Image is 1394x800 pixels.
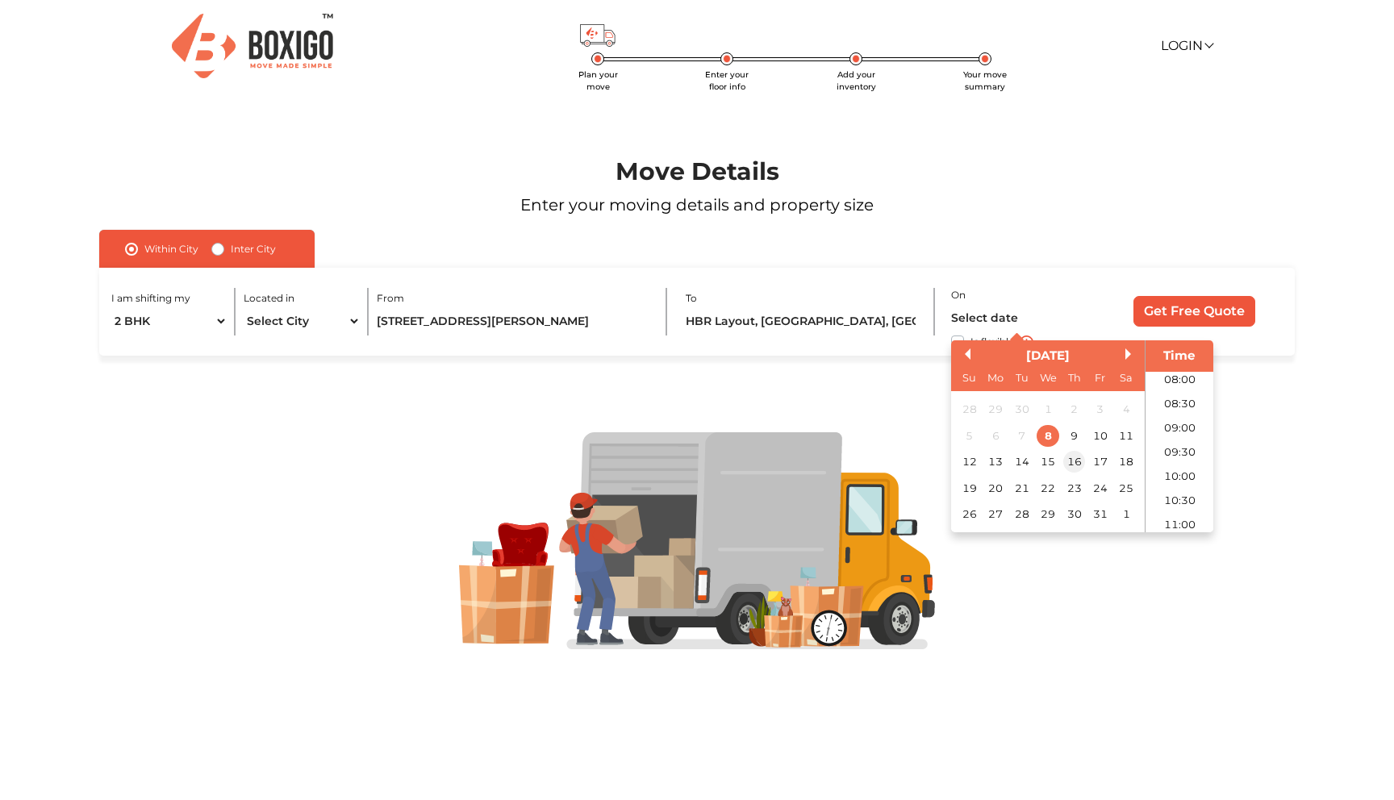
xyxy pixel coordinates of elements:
div: Not available Monday, October 6th, 2025 [985,425,1007,447]
a: Login [1161,38,1212,53]
div: Choose Thursday, October 30th, 2025 [1063,503,1085,525]
div: Choose Tuesday, October 21st, 2025 [1011,477,1033,499]
div: Choose Saturday, November 1st, 2025 [1116,503,1137,525]
div: Choose Thursday, October 9th, 2025 [1063,425,1085,447]
div: Choose Friday, October 31st, 2025 [1089,503,1111,525]
div: Choose Wednesday, October 22nd, 2025 [1037,477,1059,499]
div: [DATE] [951,347,1145,365]
div: Choose Wednesday, October 15th, 2025 [1037,451,1059,473]
div: Not available Monday, September 29th, 2025 [985,398,1007,420]
div: Choose Saturday, October 11th, 2025 [1116,425,1137,447]
div: Choose Sunday, October 12th, 2025 [958,451,980,473]
div: Su [958,367,980,389]
div: Not available Friday, October 3rd, 2025 [1089,398,1111,420]
div: Choose Sunday, October 19th, 2025 [958,477,980,499]
span: Plan your move [578,69,618,92]
li: 10:00 [1146,465,1214,489]
input: Select date [951,304,1089,332]
div: Choose Wednesday, October 29th, 2025 [1037,503,1059,525]
label: Located in [244,291,294,306]
li: 09:30 [1146,440,1214,465]
label: I am shifting my [111,291,190,306]
li: 08:00 [1146,368,1214,392]
div: Th [1063,367,1085,389]
img: i [1020,335,1033,349]
label: Within City [144,240,198,259]
li: 10:30 [1146,489,1214,513]
label: To [686,291,697,306]
li: 08:30 [1146,392,1214,416]
div: Time [1150,347,1209,365]
div: Not available Sunday, October 5th, 2025 [958,425,980,447]
div: Not available Saturday, October 4th, 2025 [1116,398,1137,420]
div: Choose Wednesday, October 8th, 2025 [1037,425,1059,447]
div: Not available Sunday, September 28th, 2025 [958,398,980,420]
div: Not available Tuesday, October 7th, 2025 [1011,425,1033,447]
div: Choose Saturday, October 18th, 2025 [1116,451,1137,473]
div: Fr [1089,367,1111,389]
div: Choose Sunday, October 26th, 2025 [958,503,980,525]
div: Choose Saturday, October 25th, 2025 [1116,477,1137,499]
div: Choose Monday, October 20th, 2025 [985,477,1007,499]
span: Enter your floor info [705,69,749,92]
div: Choose Monday, October 27th, 2025 [985,503,1007,525]
button: Previous Month [959,348,970,360]
button: Next Month [1125,348,1137,360]
div: Choose Tuesday, October 28th, 2025 [1011,503,1033,525]
img: Boxigo [172,14,333,77]
div: Choose Monday, October 13th, 2025 [985,451,1007,473]
span: Your move summary [963,69,1007,92]
div: Sa [1116,367,1137,389]
div: Tu [1011,367,1033,389]
div: Choose Friday, October 17th, 2025 [1089,451,1111,473]
div: Choose Tuesday, October 14th, 2025 [1011,451,1033,473]
div: Choose Thursday, October 23rd, 2025 [1063,477,1085,499]
div: Choose Thursday, October 16th, 2025 [1063,451,1085,473]
div: Choose Friday, October 24th, 2025 [1089,477,1111,499]
div: Choose Friday, October 10th, 2025 [1089,425,1111,447]
div: Not available Thursday, October 2nd, 2025 [1063,398,1085,420]
label: On [951,288,966,302]
div: Not available Tuesday, September 30th, 2025 [1011,398,1033,420]
label: Is flexible? [970,332,1020,349]
p: Enter your moving details and property size [56,193,1338,217]
input: Locality [377,307,650,335]
li: 11:00 [1146,513,1214,537]
h1: Move Details [56,157,1338,186]
label: From [377,291,404,306]
div: Not available Wednesday, October 1st, 2025 [1037,398,1059,420]
span: Add your inventory [837,69,876,92]
div: Mo [985,367,1007,389]
input: Get Free Quote [1133,296,1255,327]
li: 09:00 [1146,416,1214,440]
label: Inter City [231,240,276,259]
input: Locality [686,307,920,335]
div: We [1037,367,1059,389]
div: month 2025-10 [957,397,1140,527]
